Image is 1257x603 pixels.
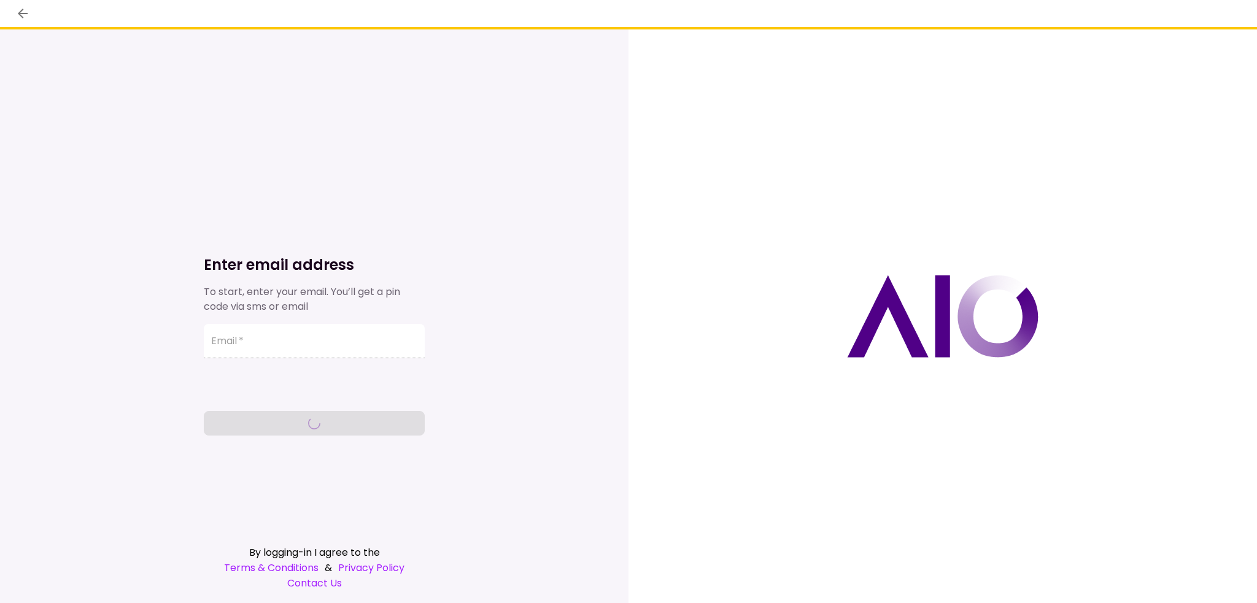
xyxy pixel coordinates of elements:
[847,275,1038,358] img: AIO logo
[204,255,425,275] h1: Enter email address
[204,545,425,560] div: By logging-in I agree to the
[204,560,425,575] div: &
[224,560,319,575] a: Terms & Conditions
[204,285,425,314] div: To start, enter your email. You’ll get a pin code via sms or email
[338,560,404,575] a: Privacy Policy
[12,3,33,24] button: back
[204,575,425,591] a: Contact Us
